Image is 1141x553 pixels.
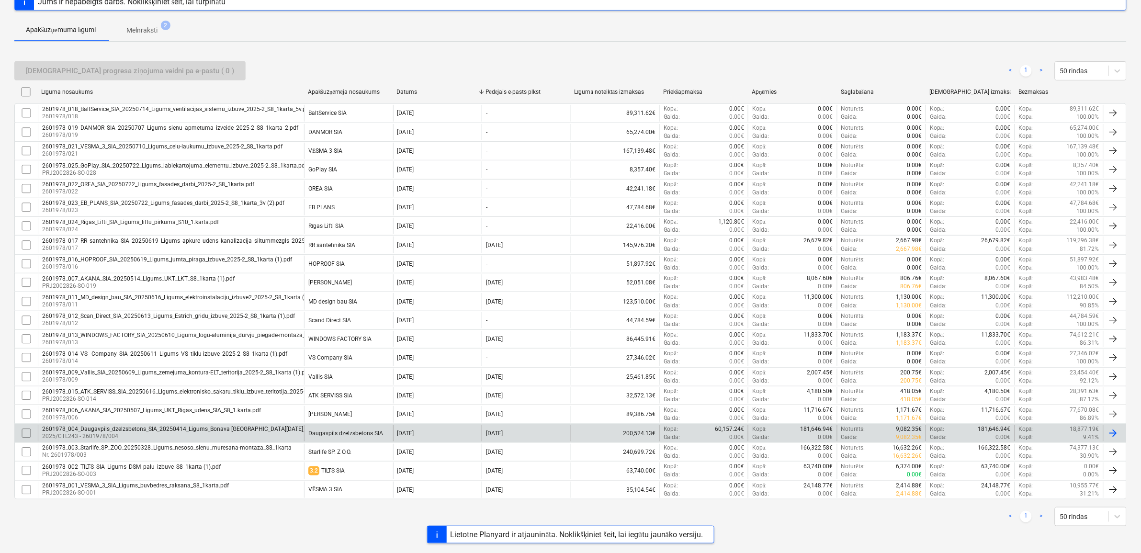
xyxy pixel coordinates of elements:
[841,113,858,121] p: Gaida :
[818,151,833,159] p: 0.00€
[1019,105,1033,113] p: Kopā :
[996,105,1011,113] p: 0.00€
[1019,151,1033,159] p: Kopā :
[907,264,922,272] p: 0.00€
[930,264,947,272] p: Gaida :
[752,199,767,207] p: Kopā :
[818,143,833,151] p: 0.00€
[161,21,170,30] span: 2
[818,256,833,264] p: 0.00€
[729,256,744,264] p: 0.00€
[907,151,922,159] p: 0.00€
[308,147,342,155] div: VĒSMA 3 SIA
[930,237,944,245] p: Kopā :
[664,237,678,245] p: Kopā :
[930,181,944,189] p: Kopā :
[571,331,659,347] div: 86,445.91€
[571,406,659,422] div: 89,386.75€
[127,25,158,35] p: Melnraksti
[841,169,858,178] p: Gaida :
[930,226,947,234] p: Gaida :
[486,185,487,192] div: -
[907,218,922,226] p: 0.00€
[664,143,678,151] p: Kopā :
[752,237,767,245] p: Kopā :
[907,113,922,121] p: 0.00€
[1019,189,1033,197] p: Kopā :
[1077,207,1099,215] p: 100.00%
[818,264,833,272] p: 0.00€
[42,124,298,131] div: 2601978_019_DANMOR_SIA_20250707_Ligums_sienu_apmetuma_izveide_2025-2_S8_1karta_2.pdf
[900,282,922,291] p: 806.76€
[308,242,355,248] div: RR santehnika SIA
[841,207,858,215] p: Gaida :
[664,113,680,121] p: Gaida :
[664,264,680,272] p: Gaida :
[1080,245,1099,253] p: 81.72%
[818,169,833,178] p: 0.00€
[42,200,284,206] div: 2601978_023_EB_PLANS_SIA_20250722_Ligums_fasades_darbi_2025-2_S8_1karta_3v (2).pdf
[930,207,947,215] p: Gaida :
[752,105,767,113] p: Kopā :
[1019,256,1033,264] p: Kopā :
[930,256,944,264] p: Kopā :
[42,219,219,226] div: 2601978_024_Rigas_Lifti_SIA_Ligums_liftu_pirkuma_S10_1.karta.pdf
[1019,226,1033,234] p: Kopā :
[571,369,659,385] div: 25,461.85€
[752,226,769,234] p: Gaida :
[308,110,347,116] div: BaltService SIA
[729,264,744,272] p: 0.00€
[996,124,1011,132] p: 0.00€
[1070,256,1099,264] p: 51,897.92€
[486,129,487,135] div: -
[42,294,319,301] div: 2601978_011_MD_design_bau_SIA_20250616_Ligums_elektroinstalaciju_izbuve2_2025-2_S8_1karta (1).pdf
[996,132,1011,140] p: 0.00€
[982,293,1011,301] p: 11,300.00€
[996,226,1011,234] p: 0.00€
[729,169,744,178] p: 0.00€
[1077,264,1099,272] p: 100.00%
[907,181,922,189] p: 0.00€
[729,293,744,301] p: 0.00€
[729,124,744,132] p: 0.00€
[752,161,767,169] p: Kopā :
[1018,89,1100,95] div: Bezmaksas
[752,245,769,253] p: Gaida :
[907,161,922,169] p: 0.00€
[841,274,865,282] p: Noturēts :
[1019,237,1033,245] p: Kopā :
[752,293,767,301] p: Kopā :
[729,207,744,215] p: 0.00€
[985,274,1011,282] p: 8,067.60€
[996,207,1011,215] p: 0.00€
[930,161,944,169] p: Kopā :
[996,245,1011,253] p: 0.00€
[841,161,865,169] p: Noturēts :
[930,143,944,151] p: Kopā :
[930,189,947,197] p: Gaida :
[396,89,478,95] div: Datums
[729,226,744,234] p: 0.00€
[1019,274,1033,282] p: Kopā :
[42,263,292,271] p: 2601978/016
[1019,207,1033,215] p: Kopā :
[907,256,922,264] p: 0.00€
[718,218,744,226] p: 1,120.80€
[841,189,858,197] p: Gaida :
[571,387,659,404] div: 32,572.13€
[907,189,922,197] p: 0.00€
[907,226,922,234] p: 0.00€
[42,206,284,214] p: 2601978/023
[996,143,1011,151] p: 0.00€
[752,256,767,264] p: Kopā :
[664,207,680,215] p: Gaida :
[930,132,947,140] p: Gaida :
[664,245,680,253] p: Gaida :
[729,181,744,189] p: 0.00€
[1070,181,1099,189] p: 42,241.18€
[571,293,659,309] div: 123,510.00€
[752,189,769,197] p: Gaida :
[397,242,414,248] div: [DATE]
[1019,282,1033,291] p: Kopā :
[664,274,678,282] p: Kopā :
